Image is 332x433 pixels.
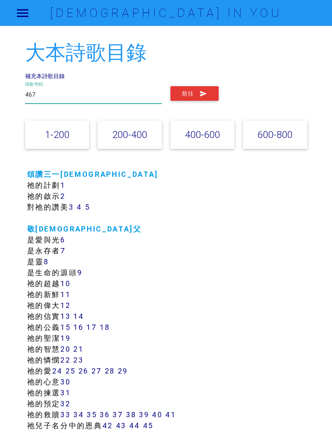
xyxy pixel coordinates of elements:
[165,410,176,419] a: 41
[126,410,136,419] a: 38
[185,129,220,140] a: 400-600
[86,323,97,332] a: 17
[77,202,82,212] a: 4
[129,421,140,430] a: 44
[92,366,102,376] a: 27
[143,421,153,430] a: 45
[52,366,63,376] a: 24
[100,410,110,419] a: 36
[113,410,123,419] a: 37
[60,290,70,299] a: 11
[139,410,149,419] a: 39
[60,246,66,255] a: 7
[73,355,83,365] a: 23
[170,86,219,101] button: 前往
[73,312,84,321] a: 14
[298,397,326,427] iframe: Chat
[116,421,126,430] a: 43
[60,377,70,386] a: 30
[85,202,90,212] a: 5
[73,323,83,332] a: 16
[87,410,97,419] a: 35
[45,129,69,140] a: 1-200
[60,333,70,343] a: 19
[27,224,142,233] a: 敬[DEMOGRAPHIC_DATA]父
[258,129,292,140] a: 600-800
[44,257,49,266] a: 8
[77,268,83,277] a: 9
[25,42,307,64] h2: 大本詩歌目錄
[60,323,70,332] a: 15
[60,388,70,397] a: 31
[60,399,70,408] a: 32
[60,235,66,244] a: 6
[60,410,70,419] a: 33
[27,170,159,179] a: 頌讚三一[DEMOGRAPHIC_DATA]
[152,410,162,419] a: 40
[60,191,66,201] a: 2
[25,72,65,80] a: 補充本詩歌目錄
[60,344,70,354] a: 20
[105,366,115,376] a: 28
[25,81,43,88] label: 诗歌号码
[60,301,70,310] a: 12
[60,355,70,365] a: 22
[60,279,70,288] a: 10
[79,366,89,376] a: 26
[69,202,74,212] a: 3
[112,129,147,140] a: 200-400
[73,344,83,354] a: 21
[102,421,113,430] a: 42
[66,366,76,376] a: 25
[100,323,110,332] a: 18
[118,366,128,376] a: 29
[60,180,66,190] a: 1
[60,312,70,321] a: 13
[73,410,84,419] a: 34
